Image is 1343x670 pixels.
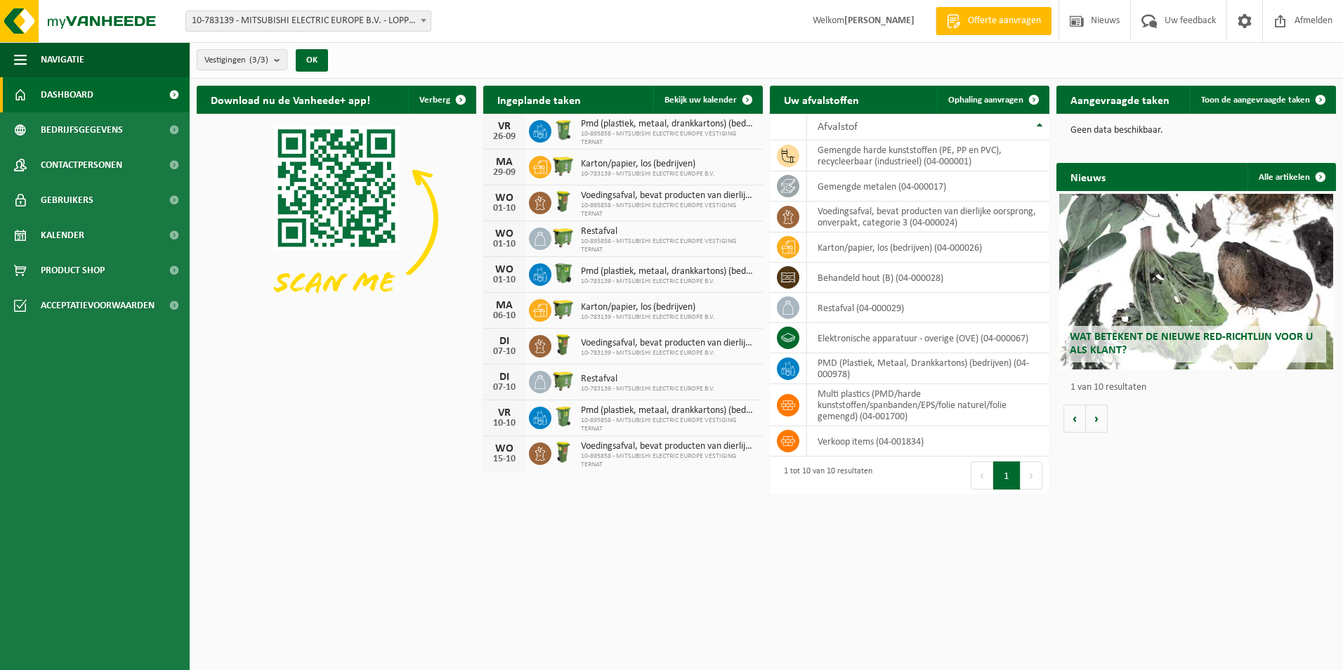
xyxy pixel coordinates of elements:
img: WB-0060-HPE-GN-50 [551,333,575,357]
p: 1 van 10 resultaten [1070,383,1329,393]
span: Afvalstof [818,121,858,133]
button: Next [1021,461,1042,490]
td: gemengde metalen (04-000017) [807,171,1049,202]
span: 10-783139 - MITSUBISHI ELECTRIC EUROPE B.V. [581,170,715,178]
h2: Ingeplande taken [483,86,595,113]
div: 15-10 [490,454,518,464]
span: 10-783139 - MITSUBISHI ELECTRIC EUROPE B.V. [581,385,715,393]
span: Bekijk uw kalender [664,96,737,105]
div: 26-09 [490,132,518,142]
button: Volgende [1086,405,1108,433]
a: Alle artikelen [1247,163,1335,191]
img: WB-0370-HPE-GN-50 [551,261,575,285]
span: Restafval [581,374,715,385]
span: 10-895858 - MITSUBISHI ELECTRIC EUROPE VESTIGING TERNAT [581,452,756,469]
span: Voedingsafval, bevat producten van dierlijke oorsprong, onverpakt, categorie 3 [581,338,756,349]
div: VR [490,407,518,419]
td: elektronische apparatuur - overige (OVE) (04-000067) [807,323,1049,353]
button: Previous [971,461,993,490]
span: Pmd (plastiek, metaal, drankkartons) (bedrijven) [581,266,756,277]
img: WB-1100-HPE-GN-50 [551,225,575,249]
span: Voedingsafval, bevat producten van dierlijke oorsprong, onverpakt, categorie 3 [581,190,756,202]
span: Bedrijfsgegevens [41,112,123,147]
span: 10-783139 - MITSUBISHI ELECTRIC EUROPE B.V. [581,277,756,286]
span: Ophaling aanvragen [948,96,1023,105]
img: WB-0060-HPE-GN-50 [551,440,575,464]
span: Wat betekent de nieuwe RED-richtlijn voor u als klant? [1070,331,1313,356]
div: 07-10 [490,347,518,357]
a: Toon de aangevraagde taken [1190,86,1335,114]
span: Verberg [419,96,450,105]
span: 10-895858 - MITSUBISHI ELECTRIC EUROPE VESTIGING TERNAT [581,237,756,254]
img: Download de VHEPlus App [197,114,476,324]
p: Geen data beschikbaar. [1070,126,1322,136]
img: WB-1100-HPE-GN-50 [551,154,575,178]
div: WO [490,192,518,204]
div: DI [490,336,518,347]
h2: Download nu de Vanheede+ app! [197,86,384,113]
span: 10-783139 - MITSUBISHI ELECTRIC EUROPE B.V. [581,313,715,322]
div: 01-10 [490,275,518,285]
button: OK [296,49,328,72]
td: gemengde harde kunststoffen (PE, PP en PVC), recycleerbaar (industrieel) (04-000001) [807,140,1049,171]
span: Dashboard [41,77,93,112]
div: 10-10 [490,419,518,428]
span: 10-783139 - MITSUBISHI ELECTRIC EUROPE B.V. [581,349,756,357]
button: Vorige [1063,405,1086,433]
img: WB-1100-HPE-GN-50 [551,297,575,321]
img: WB-1100-HPE-GN-50 [551,369,575,393]
a: Wat betekent de nieuwe RED-richtlijn voor u als klant? [1059,194,1333,369]
span: Gebruikers [41,183,93,218]
h2: Nieuws [1056,163,1120,190]
div: MA [490,157,518,168]
div: 01-10 [490,239,518,249]
button: Verberg [408,86,475,114]
td: verkoop items (04-001834) [807,426,1049,456]
span: Navigatie [41,42,84,77]
button: 1 [993,461,1021,490]
td: voedingsafval, bevat producten van dierlijke oorsprong, onverpakt, categorie 3 (04-000024) [807,202,1049,232]
a: Ophaling aanvragen [937,86,1048,114]
span: 10-783139 - MITSUBISHI ELECTRIC EUROPE B.V. - LOPPEM [185,11,431,32]
td: restafval (04-000029) [807,293,1049,323]
span: Toon de aangevraagde taken [1201,96,1310,105]
td: multi plastics (PMD/harde kunststoffen/spanbanden/EPS/folie naturel/folie gemengd) (04-001700) [807,384,1049,426]
span: Contactpersonen [41,147,122,183]
span: 10-895858 - MITSUBISHI ELECTRIC EUROPE VESTIGING TERNAT [581,416,756,433]
span: Voedingsafval, bevat producten van dierlijke oorsprong, onverpakt, categorie 3 [581,441,756,452]
span: 10-783139 - MITSUBISHI ELECTRIC EUROPE B.V. - LOPPEM [186,11,431,31]
span: Karton/papier, los (bedrijven) [581,159,715,170]
div: 01-10 [490,204,518,214]
span: Offerte aanvragen [964,14,1044,28]
a: Offerte aanvragen [936,7,1052,35]
h2: Aangevraagde taken [1056,86,1184,113]
div: 06-10 [490,311,518,321]
span: 10-895858 - MITSUBISHI ELECTRIC EUROPE VESTIGING TERNAT [581,202,756,218]
div: 1 tot 10 van 10 resultaten [777,460,872,491]
div: WO [490,228,518,239]
img: WB-0060-HPE-GN-50 [551,190,575,214]
span: Restafval [581,226,756,237]
span: Product Shop [41,253,105,288]
span: Acceptatievoorwaarden [41,288,155,323]
span: Kalender [41,218,84,253]
img: WB-0240-HPE-GN-50 [551,118,575,142]
div: DI [490,372,518,383]
td: behandeld hout (B) (04-000028) [807,263,1049,293]
td: karton/papier, los (bedrijven) (04-000026) [807,232,1049,263]
div: VR [490,121,518,132]
div: 07-10 [490,383,518,393]
h2: Uw afvalstoffen [770,86,873,113]
div: WO [490,443,518,454]
button: Vestigingen(3/3) [197,49,287,70]
span: Karton/papier, los (bedrijven) [581,302,715,313]
div: 29-09 [490,168,518,178]
img: WB-0240-HPE-GN-50 [551,405,575,428]
div: WO [490,264,518,275]
span: Vestigingen [204,50,268,71]
td: PMD (Plastiek, Metaal, Drankkartons) (bedrijven) (04-000978) [807,353,1049,384]
a: Bekijk uw kalender [653,86,761,114]
strong: [PERSON_NAME] [844,15,915,26]
span: Pmd (plastiek, metaal, drankkartons) (bedrijven) [581,405,756,416]
span: Pmd (plastiek, metaal, drankkartons) (bedrijven) [581,119,756,130]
